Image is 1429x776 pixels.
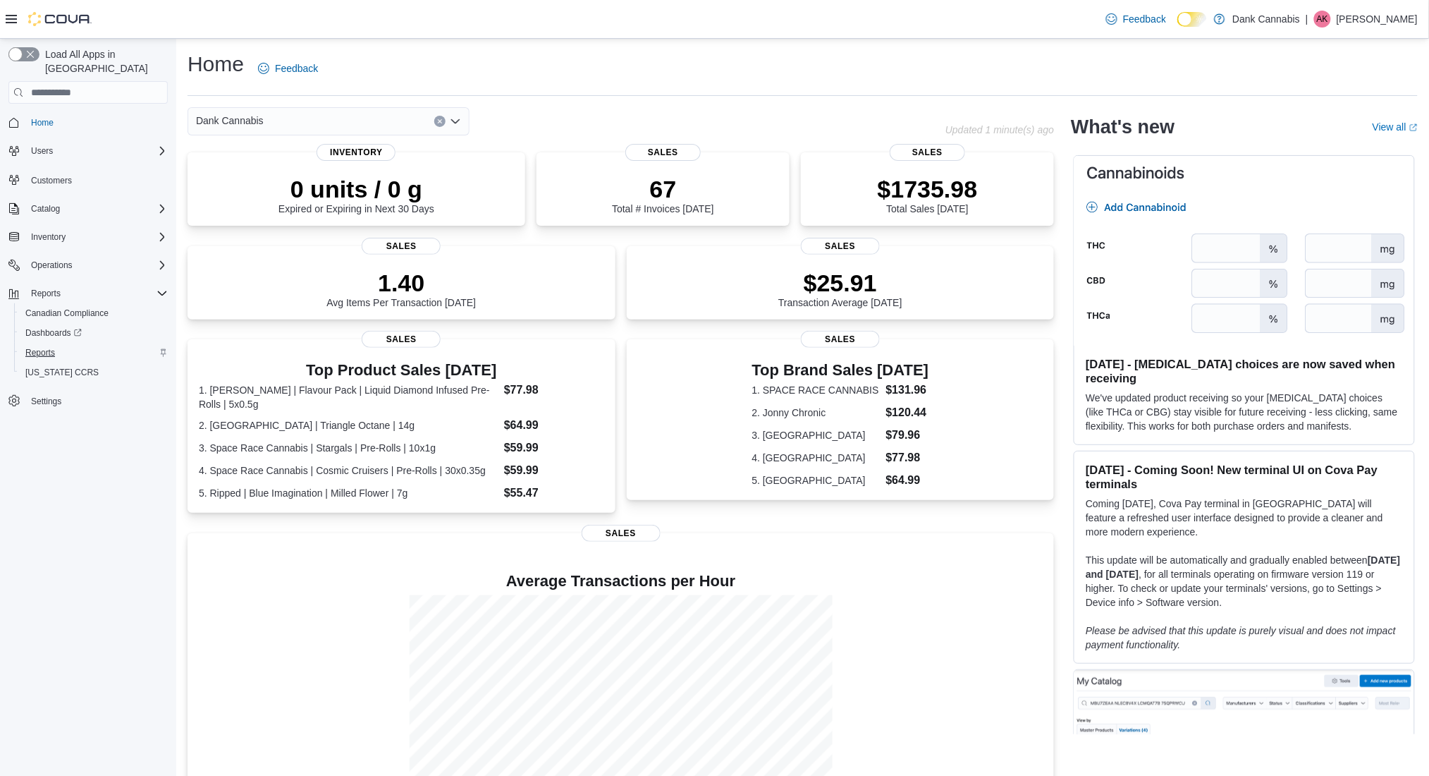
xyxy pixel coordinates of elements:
[1086,357,1403,385] h3: [DATE] - [MEDICAL_DATA] choices are now saved when receiving
[25,257,78,274] button: Operations
[317,144,395,161] span: Inventory
[20,325,87,341] a: Dashboards
[31,396,61,407] span: Settings
[25,257,168,274] span: Operations
[199,362,604,379] h3: Top Product Sales [DATE]
[31,231,66,243] span: Inventory
[1100,5,1172,33] a: Feedback
[14,323,173,343] a: Dashboards
[625,144,701,161] span: Sales
[8,107,168,448] nav: Complex example
[20,325,168,341] span: Dashboards
[14,363,173,382] button: [US_STATE] CCRS
[25,200,66,217] button: Catalog
[39,47,168,75] span: Load All Apps in [GEOGRAPHIC_DATA]
[3,227,173,247] button: Inventory
[252,54,324,83] a: Feedback
[278,175,434,203] p: 0 units / 0 g
[25,143,168,159] span: Users
[278,175,434,214] div: Expired or Expiring in Next 30 Days
[31,145,53,157] span: Users
[20,364,168,381] span: Washington CCRS
[25,392,168,410] span: Settings
[504,462,604,479] dd: $59.99
[752,362,929,379] h3: Top Brand Sales [DATE]
[199,418,498,432] dt: 2. [GEOGRAPHIC_DATA] | Triangle Octane | 14g
[752,451,881,465] dt: 4. [GEOGRAPHIC_DATA]
[3,112,173,133] button: Home
[31,117,54,128] span: Home
[504,382,604,399] dd: $77.98
[778,269,902,308] div: Transaction Average [DATE]
[504,439,604,456] dd: $59.99
[801,331,880,348] span: Sales
[3,199,173,219] button: Catalog
[878,175,978,214] div: Total Sales [DATE]
[1123,12,1166,26] span: Feedback
[890,144,966,161] span: Sales
[25,229,168,245] span: Inventory
[3,391,173,411] button: Settings
[3,284,173,303] button: Reports
[25,114,168,131] span: Home
[326,269,476,308] div: Avg Items Per Transaction [DATE]
[196,112,264,129] span: Dank Cannabis
[25,171,168,188] span: Customers
[25,143,59,159] button: Users
[25,393,67,410] a: Settings
[1086,391,1403,433] p: We've updated product receiving so your [MEDICAL_DATA] choices (like THCa or CBG) stay visible fo...
[1086,625,1396,650] em: Please be advised that this update is purely visual and does not impact payment functionality.
[1337,11,1418,28] p: [PERSON_NAME]
[504,417,604,434] dd: $64.99
[1409,123,1418,132] svg: External link
[752,428,881,442] dt: 3. [GEOGRAPHIC_DATA]
[886,404,929,421] dd: $120.44
[326,269,476,297] p: 1.40
[1232,11,1300,28] p: Dank Cannabis
[20,344,168,361] span: Reports
[31,288,61,299] span: Reports
[1373,121,1418,133] a: View allExternal link
[886,472,929,489] dd: $64.99
[752,473,881,487] dt: 5. [GEOGRAPHIC_DATA]
[582,525,661,542] span: Sales
[886,382,929,399] dd: $131.96
[25,347,55,358] span: Reports
[25,285,168,302] span: Reports
[3,141,173,161] button: Users
[752,406,881,420] dt: 2. Jonny Chronic
[188,50,244,78] h1: Home
[504,485,604,502] dd: $55.47
[199,463,498,478] dt: 4. Space Race Cannabis | Cosmic Cruisers | Pre-Rolls | 30x0.35g
[25,285,66,302] button: Reports
[801,238,880,255] span: Sales
[25,327,82,339] span: Dashboards
[20,305,114,322] a: Canadian Compliance
[1317,11,1328,28] span: AK
[1086,497,1403,539] p: Coming [DATE], Cova Pay terminal in [GEOGRAPHIC_DATA] will feature a refreshed user interface des...
[1086,463,1403,491] h3: [DATE] - Coming Soon! New terminal UI on Cova Pay terminals
[1314,11,1331,28] div: Arshi Kalkat
[886,427,929,444] dd: $79.96
[199,383,498,411] dt: 1. [PERSON_NAME] | Flavour Pack | Liquid Diamond Infused Pre-Rolls | 5x0.5g
[14,303,173,323] button: Canadian Compliance
[25,172,78,189] a: Customers
[945,124,1054,135] p: Updated 1 minute(s) ago
[1177,12,1207,27] input: Dark Mode
[612,175,713,203] p: 67
[25,229,71,245] button: Inventory
[778,269,902,297] p: $25.91
[1306,11,1308,28] p: |
[752,383,881,397] dt: 1. SPACE RACE CANNABIS
[886,449,929,466] dd: $77.98
[20,344,61,361] a: Reports
[612,175,713,214] div: Total # Invoices [DATE]
[362,331,441,348] span: Sales
[25,367,99,378] span: [US_STATE] CCRS
[14,343,173,363] button: Reports
[450,116,461,127] button: Open list of options
[199,441,498,455] dt: 3. Space Race Cannabis | Stargals | Pre-Rolls | 10x1g
[31,175,72,186] span: Customers
[25,200,168,217] span: Catalog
